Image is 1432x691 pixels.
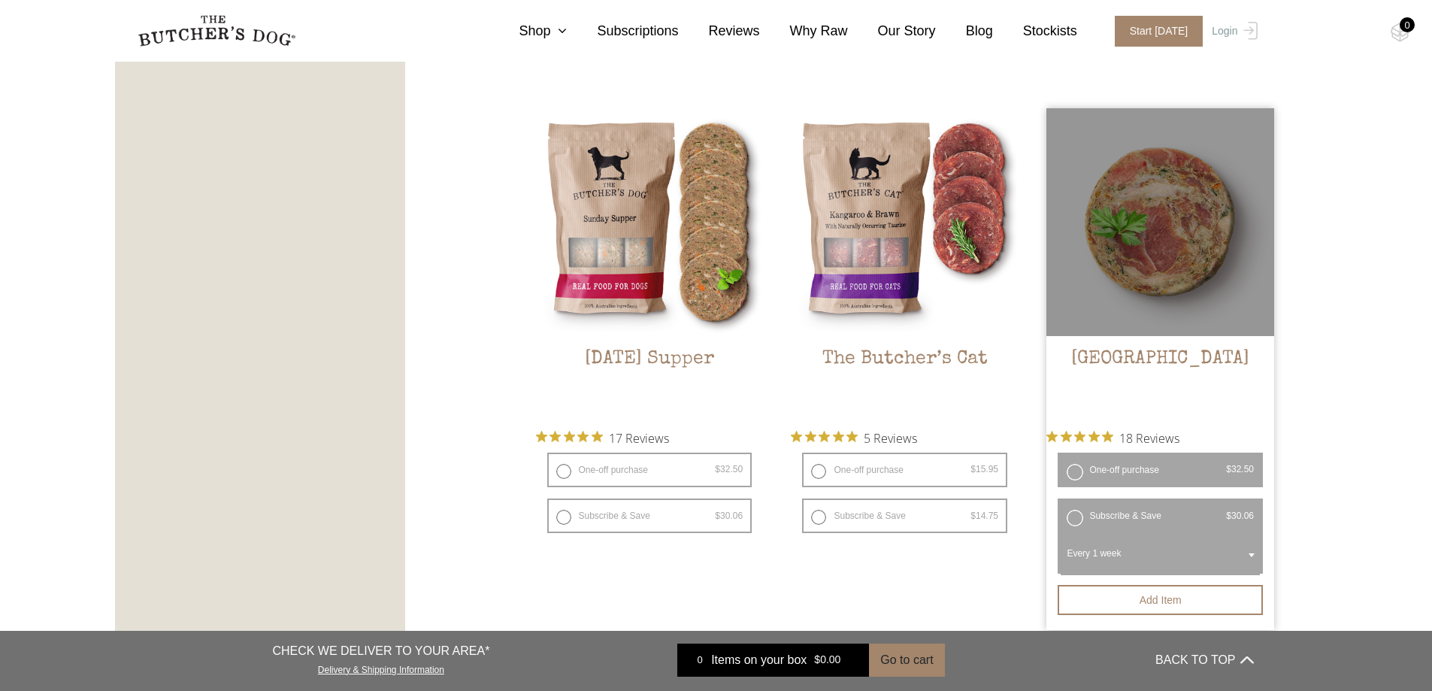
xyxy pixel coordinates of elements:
a: Subscriptions [567,21,678,41]
span: $ [1226,464,1231,474]
bdi: 32.50 [1226,464,1254,474]
a: Blog [936,21,993,41]
label: Subscribe & Save [802,499,1007,533]
button: BACK TO TOP [1155,642,1253,678]
label: One-off purchase [547,453,752,487]
a: Shop [489,21,567,41]
img: Sunday Supper [536,108,764,336]
label: Subscribe & Save [1058,499,1263,533]
span: 18 Reviews [1119,426,1179,449]
span: $ [970,511,976,521]
a: Stockists [993,21,1077,41]
a: Start [DATE] [1100,16,1209,47]
button: Add item [1058,585,1263,615]
bdi: 14.75 [970,511,998,521]
bdi: 32.50 [715,464,743,474]
span: Every 1 week [1061,536,1260,571]
span: Items on your box [711,651,807,669]
h2: The Butcher’s Cat [791,348,1019,419]
span: $ [814,654,820,666]
a: Our Story [848,21,936,41]
img: The Butcher’s Cat [791,108,1019,336]
div: 0 [1400,17,1415,32]
bdi: 0.00 [814,654,840,666]
a: Reviews [679,21,760,41]
span: Start [DATE] [1115,16,1203,47]
a: Delivery & Shipping Information [318,661,444,675]
span: 5 Reviews [864,426,917,449]
button: Rated 4.9 out of 5 stars from 18 reviews. Jump to reviews. [1046,426,1179,449]
span: $ [970,464,976,474]
h2: [GEOGRAPHIC_DATA] [1046,348,1274,419]
a: 0 Items on your box $0.00 [677,644,869,677]
p: CHECK WE DELIVER TO YOUR AREA* [272,642,489,660]
div: 0 [689,653,711,668]
bdi: 30.06 [1226,511,1254,521]
span: $ [715,464,720,474]
button: Rated 5 out of 5 stars from 5 reviews. Jump to reviews. [791,426,917,449]
a: Why Raw [760,21,848,41]
bdi: 30.06 [715,511,743,521]
img: TBD_Cart-Empty.png [1391,23,1409,42]
label: One-off purchase [802,453,1007,487]
a: Sunday Supper[DATE] Supper [536,108,764,419]
button: Go to cart [869,644,944,677]
label: One-off purchase [1058,453,1263,487]
h2: [DATE] Supper [536,348,764,419]
span: 17 Reviews [609,426,669,449]
a: The Butcher’s CatThe Butcher’s Cat [791,108,1019,419]
span: $ [1226,511,1231,521]
span: Every 1 week [1061,536,1260,575]
a: [GEOGRAPHIC_DATA] [1046,108,1274,419]
bdi: 15.95 [970,464,998,474]
button: Rated 4.9 out of 5 stars from 17 reviews. Jump to reviews. [536,426,669,449]
label: Subscribe & Save [547,499,752,533]
a: Login [1208,16,1257,47]
span: $ [715,511,720,521]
